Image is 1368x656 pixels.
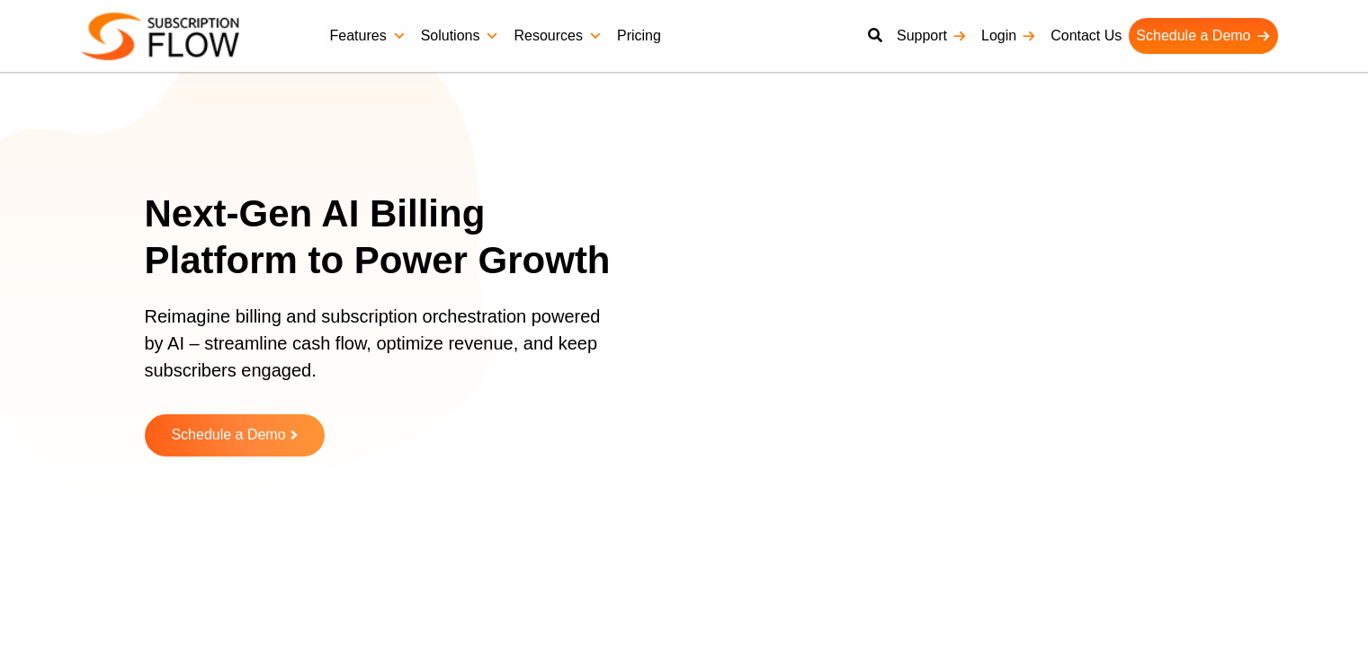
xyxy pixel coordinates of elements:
a: Pricing [610,18,668,54]
a: Schedule a Demo [1129,18,1277,54]
h1: Next-Gen AI Billing Platform to Power Growth [145,191,635,285]
p: Reimagine billing and subscription orchestration powered by AI – streamline cash flow, optimize r... [145,303,612,402]
img: Subscriptionflow [82,13,239,60]
a: Resources [506,18,609,54]
a: Contact Us [1043,18,1129,54]
a: Schedule a Demo [145,414,325,457]
span: Schedule a Demo [171,428,285,443]
a: Support [890,18,974,54]
a: Solutions [414,18,507,54]
a: Features [323,18,414,54]
a: Login [974,18,1043,54]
